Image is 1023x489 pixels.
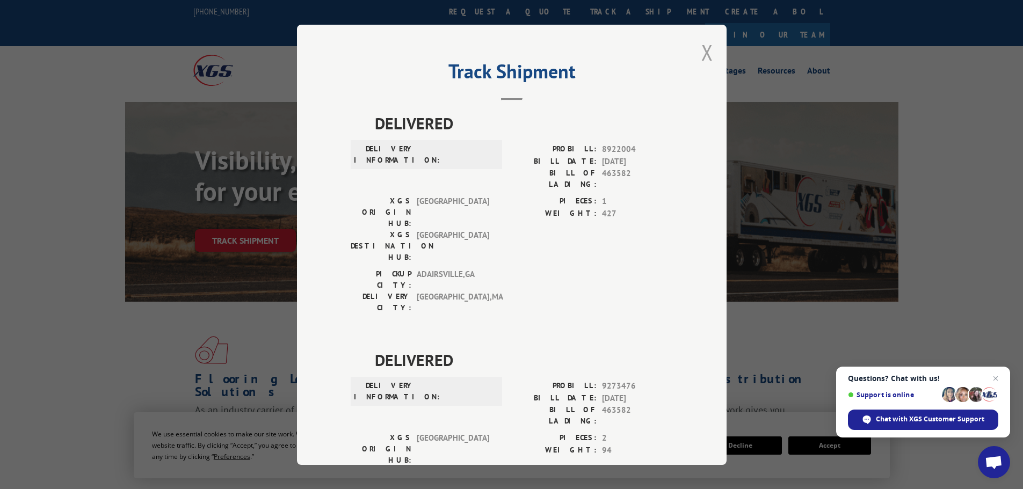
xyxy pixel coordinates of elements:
span: 94 [602,444,673,456]
label: PICKUP CITY: [351,268,411,291]
label: PROBILL: [512,143,597,156]
label: WEIGHT: [512,207,597,220]
label: DELIVERY INFORMATION: [354,143,415,166]
span: [GEOGRAPHIC_DATA] [417,195,489,229]
span: Questions? Chat with us! [848,374,998,383]
span: 427 [602,207,673,220]
span: 8922004 [602,143,673,156]
label: BILL OF LADING: [512,167,597,190]
span: Support is online [848,391,938,399]
span: ADAIRSVILLE , GA [417,268,489,291]
div: Open chat [978,446,1010,478]
span: 1 [602,195,673,208]
label: BILL OF LADING: [512,404,597,427]
label: XGS ORIGIN HUB: [351,195,411,229]
label: DELIVERY CITY: [351,291,411,313]
button: Close modal [701,38,713,67]
label: PROBILL: [512,380,597,392]
span: DELIVERED [375,348,673,372]
span: DELIVERED [375,111,673,135]
span: [GEOGRAPHIC_DATA] , MA [417,291,489,313]
label: PIECES: [512,195,597,208]
span: 2 [602,432,673,444]
span: [GEOGRAPHIC_DATA] [417,229,489,263]
label: XGS DESTINATION HUB: [351,229,411,263]
h2: Track Shipment [351,64,673,84]
label: BILL DATE: [512,392,597,404]
label: DELIVERY INFORMATION: [354,380,415,403]
span: [GEOGRAPHIC_DATA] [417,432,489,466]
span: [DATE] [602,155,673,167]
span: 9273476 [602,380,673,392]
label: WEIGHT: [512,444,597,456]
span: 463582 [602,167,673,190]
div: Chat with XGS Customer Support [848,410,998,430]
span: 463582 [602,404,673,427]
label: BILL DATE: [512,155,597,167]
label: PIECES: [512,432,597,444]
span: [DATE] [602,392,673,404]
label: XGS ORIGIN HUB: [351,432,411,466]
span: Close chat [989,372,1002,385]
span: Chat with XGS Customer Support [876,414,984,424]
